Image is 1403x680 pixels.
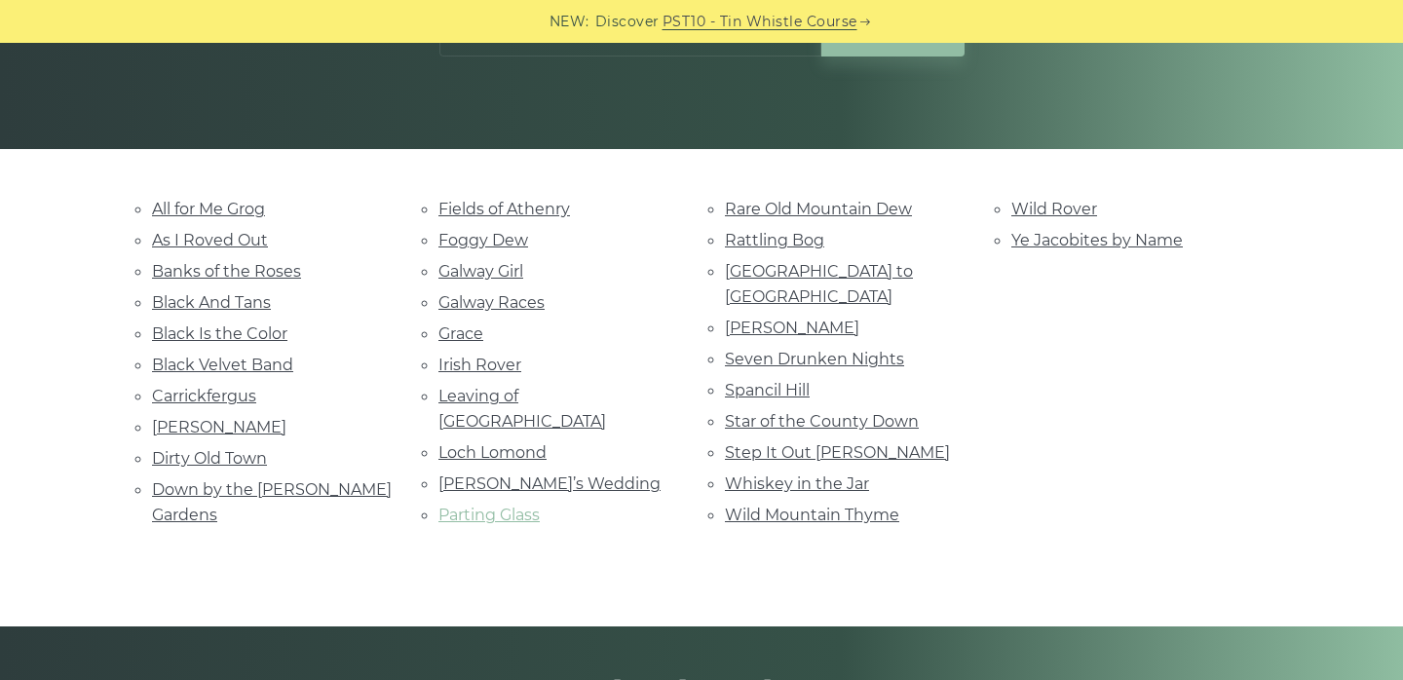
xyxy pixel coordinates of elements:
a: Seven Drunken Nights [725,350,904,368]
a: Spancil Hill [725,381,810,399]
a: Black And Tans [152,293,271,312]
a: PST10 - Tin Whistle Course [663,11,857,33]
span: Discover [595,11,660,33]
a: Wild Rover [1011,200,1097,218]
a: Whiskey in the Jar [725,474,869,493]
a: Black Is the Color [152,324,287,343]
a: Parting Glass [438,506,540,524]
a: Galway Girl [438,262,523,281]
a: Banks of the Roses [152,262,301,281]
a: Star of the County Down [725,412,919,431]
a: Grace [438,324,483,343]
a: Rattling Bog [725,231,824,249]
a: Fields of Athenry [438,200,570,218]
a: All for Me Grog [152,200,265,218]
a: [PERSON_NAME]’s Wedding [438,474,661,493]
a: Carrickfergus [152,387,256,405]
a: Leaving of [GEOGRAPHIC_DATA] [438,387,606,431]
a: [PERSON_NAME] [725,319,859,337]
a: [GEOGRAPHIC_DATA] to [GEOGRAPHIC_DATA] [725,262,913,306]
a: Rare Old Mountain Dew [725,200,912,218]
a: Irish Rover [438,356,521,374]
a: As I Roved Out [152,231,268,249]
a: Loch Lomond [438,443,547,462]
a: Down by the [PERSON_NAME] Gardens [152,480,392,524]
span: NEW: [550,11,589,33]
a: Step It Out [PERSON_NAME] [725,443,950,462]
a: Wild Mountain Thyme [725,506,899,524]
a: Dirty Old Town [152,449,267,468]
a: Black Velvet Band [152,356,293,374]
a: [PERSON_NAME] [152,418,286,436]
a: Galway Races [438,293,545,312]
a: Ye Jacobites by Name [1011,231,1183,249]
a: Foggy Dew [438,231,528,249]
